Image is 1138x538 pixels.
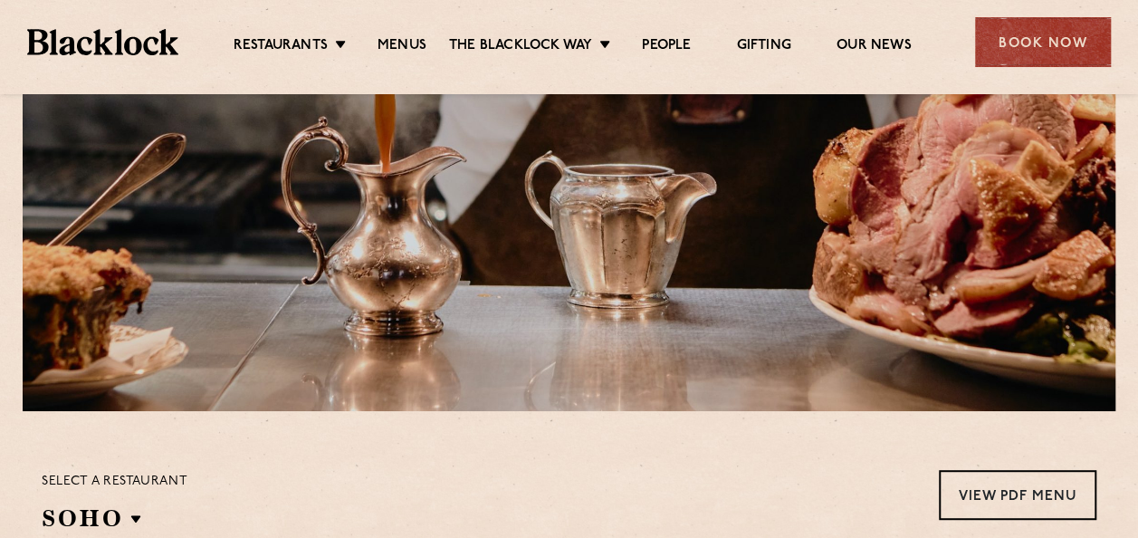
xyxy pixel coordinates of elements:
a: People [642,37,691,57]
a: View PDF Menu [939,470,1096,520]
div: Book Now [975,17,1111,67]
a: Our News [837,37,912,57]
img: BL_Textured_Logo-footer-cropped.svg [27,29,178,54]
p: Select a restaurant [42,470,187,494]
a: Menus [378,37,426,57]
a: Gifting [736,37,790,57]
a: Restaurants [234,37,328,57]
a: The Blacklock Way [449,37,592,57]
